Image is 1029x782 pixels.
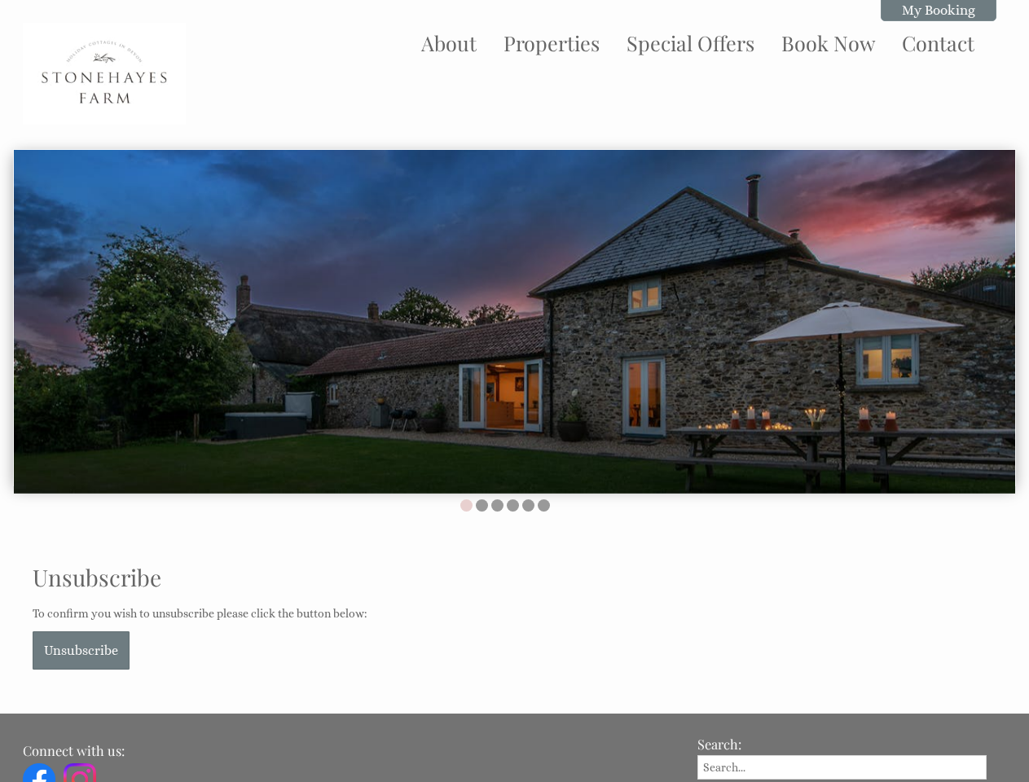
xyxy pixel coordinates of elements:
[697,755,987,780] input: Search...
[781,29,875,56] a: Book Now
[627,29,754,56] a: Special Offers
[23,741,678,759] h3: Connect with us:
[504,29,600,56] a: Properties
[33,562,977,592] h1: Unsubscribe
[33,607,977,620] p: To confirm you wish to unsubscribe please click the button below:
[902,29,974,56] a: Contact
[23,23,186,125] img: Stonehayes Farm
[33,631,130,670] button: Unsubscribe
[421,29,477,56] a: About
[697,735,987,753] h3: Search:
